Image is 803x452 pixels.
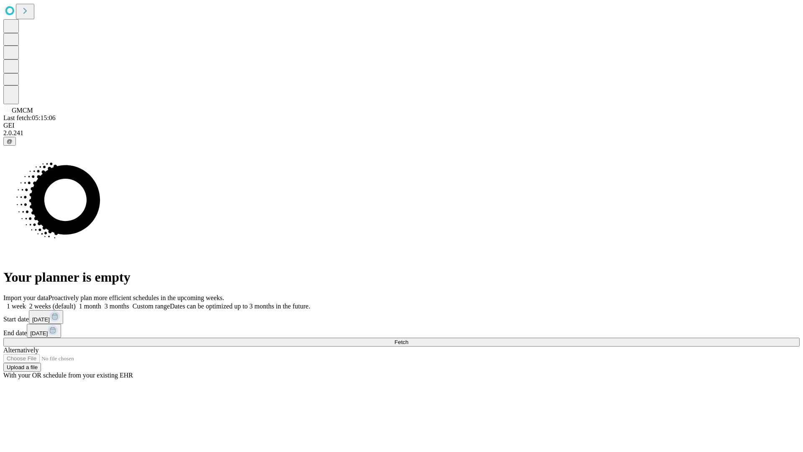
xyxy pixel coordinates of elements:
[29,303,76,310] span: 2 weeks (default)
[29,310,63,324] button: [DATE]
[394,339,408,345] span: Fetch
[30,330,48,336] span: [DATE]
[32,316,50,323] span: [DATE]
[3,347,38,354] span: Alternatively
[133,303,170,310] span: Custom range
[7,303,26,310] span: 1 week
[3,137,16,146] button: @
[3,338,800,347] button: Fetch
[79,303,101,310] span: 1 month
[3,294,49,301] span: Import your data
[7,138,13,144] span: @
[3,324,800,338] div: End date
[12,107,33,114] span: GMCM
[105,303,129,310] span: 3 months
[3,372,133,379] span: With your OR schedule from your existing EHR
[3,122,800,129] div: GEI
[3,129,800,137] div: 2.0.241
[3,114,56,121] span: Last fetch: 05:15:06
[27,324,61,338] button: [DATE]
[3,310,800,324] div: Start date
[49,294,224,301] span: Proactively plan more efficient schedules in the upcoming weeks.
[3,363,41,372] button: Upload a file
[3,270,800,285] h1: Your planner is empty
[170,303,310,310] span: Dates can be optimized up to 3 months in the future.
